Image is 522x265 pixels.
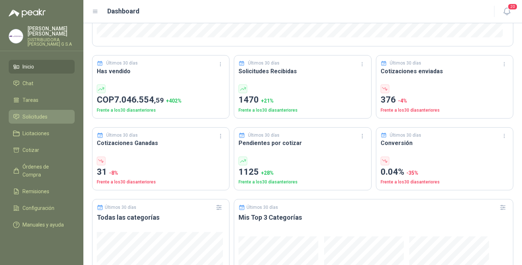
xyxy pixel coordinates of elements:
span: Chat [22,79,33,87]
span: Órdenes de Compra [22,163,68,179]
a: Licitaciones [9,127,75,140]
p: 0.04% [381,165,509,179]
a: Configuración [9,201,75,215]
p: Frente a los 30 días anteriores [97,107,225,114]
p: COP [97,93,225,107]
span: Licitaciones [22,129,49,137]
span: -35 % [406,170,418,176]
a: Manuales y ayuda [9,218,75,232]
span: + 28 % [261,170,274,176]
span: + 21 % [261,98,274,104]
span: 7.046.554 [114,95,164,105]
span: Configuración [22,204,54,212]
p: DISTRIBUIDORA [PERSON_NAME] G S.A [28,38,75,46]
p: Últimos 30 días [248,60,279,67]
h1: Dashboard [107,6,140,16]
p: Últimos 30 días [105,205,136,210]
p: Últimos 30 días [390,60,421,67]
h3: Mis Top 3 Categorías [239,213,509,222]
a: Inicio [9,60,75,74]
span: Tareas [22,96,38,104]
span: Solicitudes [22,113,47,121]
h3: Cotizaciones Ganadas [97,138,225,148]
a: Remisiones [9,185,75,198]
span: Manuales y ayuda [22,221,64,229]
p: 1125 [239,165,366,179]
h3: Cotizaciones enviadas [381,67,509,76]
p: 1470 [239,93,366,107]
h3: Solicitudes Recibidas [239,67,366,76]
a: Tareas [9,93,75,107]
a: Chat [9,76,75,90]
p: Últimos 30 días [248,132,279,139]
p: Frente a los 30 días anteriores [97,179,225,186]
h3: Has vendido [97,67,225,76]
p: 31 [97,165,225,179]
a: Cotizar [9,143,75,157]
span: 20 [507,3,518,10]
img: Company Logo [9,29,23,43]
p: Frente a los 30 días anteriores [239,179,366,186]
p: Frente a los 30 días anteriores [239,107,366,114]
button: 20 [500,5,513,18]
a: Órdenes de Compra [9,160,75,182]
h3: Todas las categorías [97,213,225,222]
span: Cotizar [22,146,39,154]
p: Frente a los 30 días anteriores [381,107,509,114]
span: ,59 [154,96,164,104]
img: Logo peakr [9,9,46,17]
p: Últimos 30 días [106,60,138,67]
p: 376 [381,93,509,107]
h3: Pendientes por cotizar [239,138,366,148]
p: Últimos 30 días [390,132,421,139]
p: Últimos 30 días [106,132,138,139]
span: + 402 % [166,98,182,104]
p: Frente a los 30 días anteriores [381,179,509,186]
p: Últimos 30 días [246,205,278,210]
span: -4 % [398,98,407,104]
span: Remisiones [22,187,49,195]
p: [PERSON_NAME] [PERSON_NAME] [28,26,75,36]
span: Inicio [22,63,34,71]
span: -8 % [109,170,118,176]
h3: Conversión [381,138,509,148]
a: Solicitudes [9,110,75,124]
